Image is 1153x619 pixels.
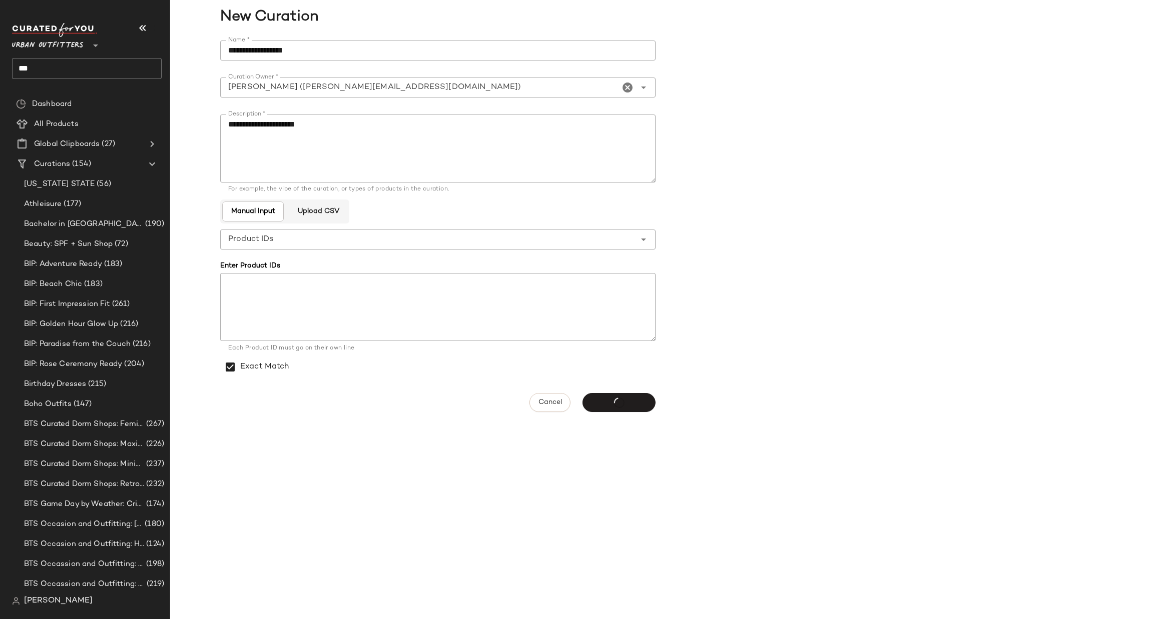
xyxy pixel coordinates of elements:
span: [PERSON_NAME] [24,595,93,607]
span: BTS Occassion and Outfitting: Campus Lounge [24,558,144,570]
span: BIP: Paradise from the Couch [24,338,131,350]
span: BIP: First Impression Fit [24,298,110,310]
span: (198) [144,558,164,570]
span: (56) [95,178,111,190]
span: (183) [102,258,123,270]
span: All Products [34,118,79,130]
span: BTS Curated Dorm Shops: Minimalist [24,458,144,470]
span: (261) [110,298,130,310]
span: Cancel [538,398,562,406]
span: (237) [144,458,164,470]
span: (204) [122,358,144,370]
span: Beauty: SPF + Sun Shop [24,238,113,250]
span: BIP: Golden Hour Glow Up [24,318,118,330]
img: cfy_white_logo.C9jOOHJF.svg [12,23,97,37]
span: (216) [131,338,151,350]
span: (180) [143,518,164,530]
span: BTS Occasion and Outfitting: Homecoming Dresses [24,538,144,550]
span: BIP: Adventure Ready [24,258,102,270]
span: (174) [144,498,164,510]
span: BTS Game Day by Weather: Crisp & Cozy [24,498,144,510]
span: New Curation [170,6,1147,28]
span: (124) [144,538,164,550]
i: Open [638,81,650,93]
span: (72) [113,238,128,250]
span: (267) [144,418,164,430]
span: [US_STATE] STATE [24,178,95,190]
label: Exact Match [240,353,289,381]
span: (219) [145,578,164,590]
span: Upload CSV [297,207,339,215]
span: (232) [144,478,164,490]
span: (177) [62,198,81,210]
div: Enter Product IDs [220,260,656,271]
span: Birthday Dresses [24,378,86,390]
span: (27) [100,138,115,150]
span: (154) [70,158,91,170]
img: svg%3e [12,597,20,605]
button: Upload CSV [289,201,347,221]
span: Urban Outfitters [12,34,84,52]
div: For example, the vibe of the curation, or types of products in the curation. [228,186,648,192]
span: (147) [72,398,92,410]
span: Product IDs [228,233,274,245]
span: BIP: Rose Ceremony Ready [24,358,122,370]
span: Athleisure [24,198,62,210]
span: BTS Curated Dorm Shops: Maximalist [24,438,144,450]
span: (215) [86,378,106,390]
span: BTS Curated Dorm Shops: Feminine [24,418,144,430]
button: Cancel [529,393,570,412]
span: (216) [118,318,138,330]
span: BTS Occassion and Outfitting: First Day Fits [24,578,145,590]
i: Clear Curation Owner * [622,81,634,93]
span: Global Clipboards [34,138,100,150]
span: (183) [82,278,103,290]
span: Manual Input [231,207,275,215]
span: Boho Outfits [24,398,72,410]
div: Each Product ID must go on their own line [228,344,648,353]
span: BTS Curated Dorm Shops: Retro+ Boho [24,478,144,490]
span: Dashboard [32,98,72,110]
span: BIP: Beach Chic [24,278,82,290]
button: Manual Input [222,201,284,221]
span: Bachelor in [GEOGRAPHIC_DATA]: LP [24,218,143,230]
span: BTS Occasion and Outfitting: [PERSON_NAME] to Party [24,518,143,530]
img: svg%3e [16,99,26,109]
span: (190) [143,218,164,230]
span: Curations [34,158,70,170]
span: (226) [144,438,164,450]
